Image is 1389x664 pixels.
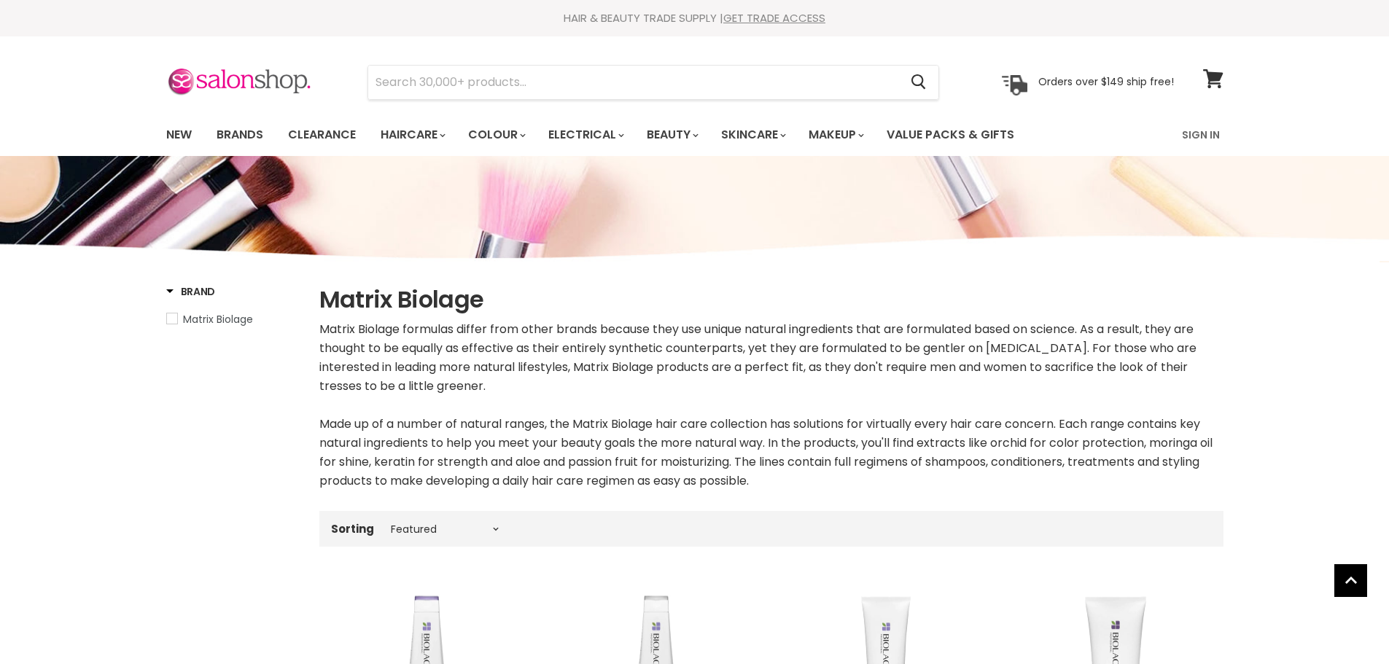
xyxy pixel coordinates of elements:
a: Beauty [636,120,707,150]
ul: Main menu [155,114,1100,156]
a: Matrix Biolage [166,311,301,327]
a: Colour [457,120,534,150]
a: Makeup [798,120,873,150]
a: Sign In [1173,120,1229,150]
label: Sorting [331,523,374,535]
form: Product [367,65,939,100]
a: Haircare [370,120,454,150]
input: Search [368,66,900,99]
h3: Brand [166,284,216,299]
h1: Matrix Biolage [319,284,1223,315]
a: New [155,120,203,150]
a: Value Packs & Gifts [876,120,1025,150]
p: Orders over $149 ship free! [1038,75,1174,88]
a: Brands [206,120,274,150]
a: Clearance [277,120,367,150]
button: Search [900,66,938,99]
div: HAIR & BEAUTY TRADE SUPPLY | [148,11,1242,26]
a: Electrical [537,120,633,150]
a: GET TRADE ACCESS [723,10,825,26]
div: Matrix Biolage formulas differ from other brands because they use unique natural ingredients that... [319,320,1223,491]
span: Matrix Biolage [183,312,253,327]
a: Skincare [710,120,795,150]
nav: Main [148,114,1242,156]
